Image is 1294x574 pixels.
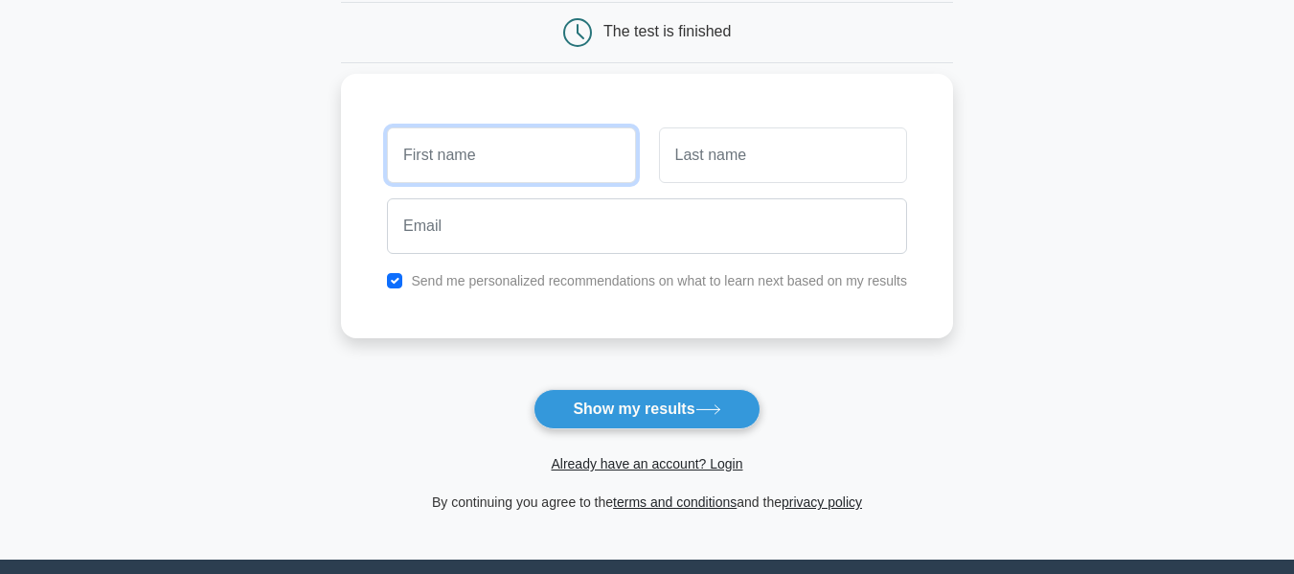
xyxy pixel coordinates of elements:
[613,494,737,510] a: terms and conditions
[659,127,907,183] input: Last name
[782,494,862,510] a: privacy policy
[387,127,635,183] input: First name
[387,198,907,254] input: Email
[551,456,742,471] a: Already have an account? Login
[533,389,760,429] button: Show my results
[329,491,965,514] div: By continuing you agree to the and the
[411,273,907,288] label: Send me personalized recommendations on what to learn next based on my results
[603,23,731,39] div: The test is finished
